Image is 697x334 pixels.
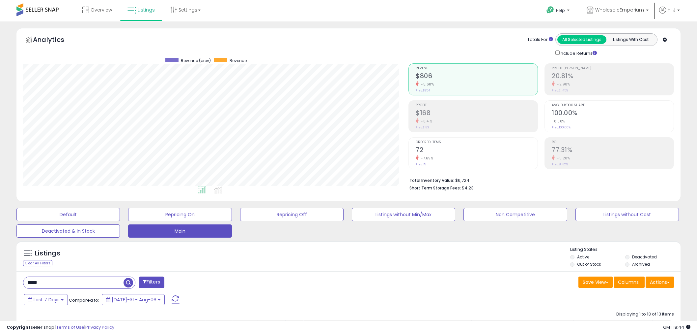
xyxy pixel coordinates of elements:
h2: $168 [416,109,538,118]
span: WholesaleEmporium [595,7,644,13]
li: $6,724 [409,176,669,184]
b: Total Inventory Value: [409,178,454,183]
h2: 77.31% [552,146,674,155]
button: Listings without Min/Max [352,208,455,221]
span: Hi J [668,7,675,13]
div: Clear All Filters [23,260,52,266]
small: -5.60% [419,82,434,87]
button: [DATE]-31 - Aug-06 [102,294,165,305]
span: [DATE]-31 - Aug-06 [112,296,156,303]
small: Prev: 21.45% [552,88,568,92]
a: Privacy Policy [85,324,114,330]
button: Repricing On [128,208,232,221]
button: Filters [139,277,164,288]
span: Revenue [230,58,247,63]
span: $4.23 [462,185,474,191]
small: Prev: $183 [416,125,429,129]
span: ROI [552,141,674,144]
b: Short Term Storage Fees: [409,185,461,191]
div: seller snap | | [7,324,114,331]
button: All Selected Listings [557,35,606,44]
span: Revenue (prev) [181,58,211,63]
button: Columns [614,277,645,288]
i: Get Help [546,6,554,14]
div: Include Returns [550,49,605,57]
label: Archived [632,261,650,267]
h5: Analytics [33,35,77,46]
button: Main [128,224,232,238]
button: Non Competitive [463,208,567,221]
label: Active [577,254,589,260]
span: Listings [138,7,155,13]
h2: 20.81% [552,72,674,81]
span: Ordered Items [416,141,538,144]
button: Listings without Cost [575,208,679,221]
span: Revenue [416,67,538,70]
h2: 100.00% [552,109,674,118]
small: Prev: 100.00% [552,125,571,129]
p: Listing States: [570,247,681,253]
a: Help [541,1,576,21]
small: Prev: 81.62% [552,162,568,166]
span: Profit [PERSON_NAME] [552,67,674,70]
span: Compared to: [69,297,99,303]
button: Save View [578,277,613,288]
span: Columns [618,279,639,285]
label: Out of Stock [577,261,601,267]
h2: $806 [416,72,538,81]
small: 0.00% [552,119,565,124]
button: Deactivated & In Stock [16,224,120,238]
button: Repricing Off [240,208,344,221]
span: Avg. Buybox Share [552,104,674,107]
span: Last 7 Days [34,296,60,303]
span: Overview [91,7,112,13]
div: Displaying 1 to 13 of 13 items [616,311,674,317]
span: Help [556,8,565,13]
h5: Listings [35,249,60,258]
small: Prev: 78 [416,162,426,166]
small: -2.98% [555,82,570,87]
small: Prev: $854 [416,88,430,92]
a: Hi J [659,7,680,21]
button: Default [16,208,120,221]
label: Deactivated [632,254,657,260]
strong: Copyright [7,324,31,330]
small: -8.41% [419,119,432,124]
button: Actions [646,277,674,288]
button: Listings With Cost [606,35,655,44]
a: Terms of Use [56,324,84,330]
h2: 72 [416,146,538,155]
small: -7.69% [419,156,433,161]
span: Profit [416,104,538,107]
div: Totals For [527,37,553,43]
button: Last 7 Days [24,294,68,305]
small: -5.28% [555,156,570,161]
span: 2025-08-14 18:44 GMT [663,324,690,330]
